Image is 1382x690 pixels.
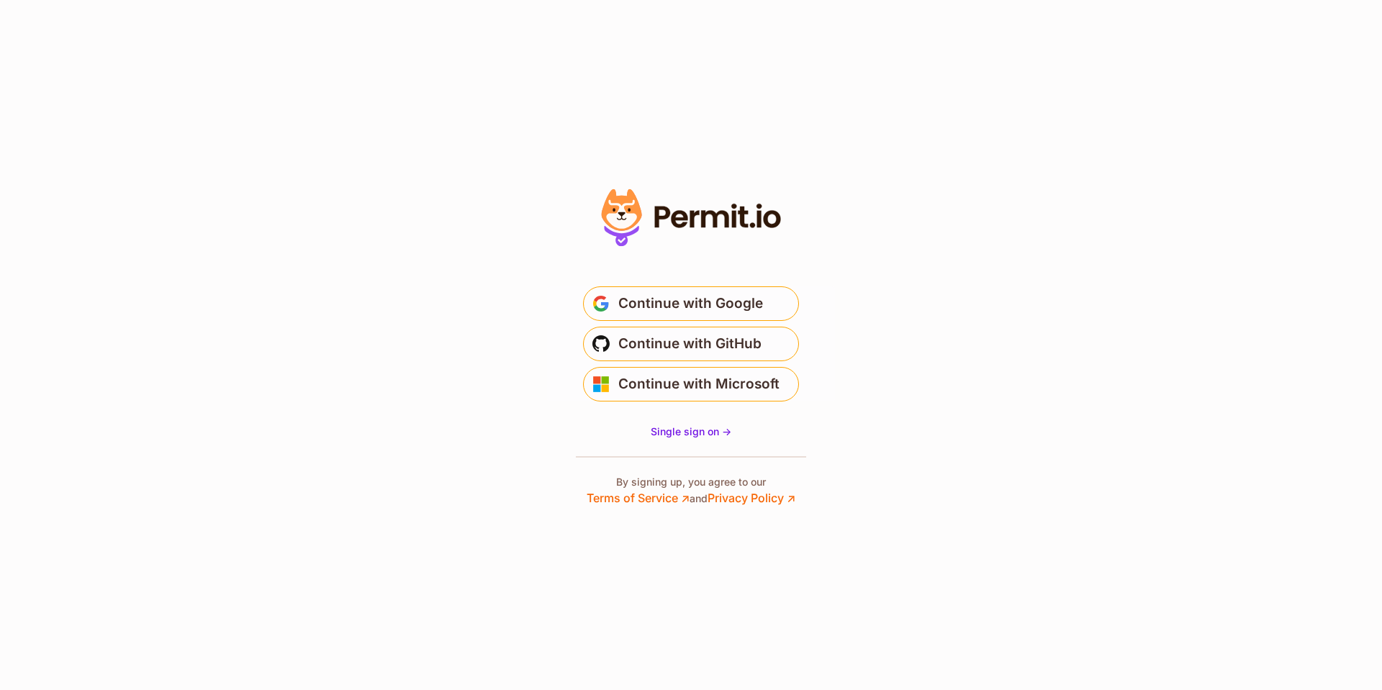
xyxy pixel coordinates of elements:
a: Single sign on -> [651,425,731,439]
a: Privacy Policy ↗ [708,491,795,505]
button: Continue with GitHub [583,327,799,361]
span: Continue with Microsoft [618,373,780,396]
span: Single sign on -> [651,425,731,437]
span: Continue with GitHub [618,332,762,355]
p: By signing up, you agree to our and [587,475,795,507]
button: Continue with Microsoft [583,367,799,401]
span: Continue with Google [618,292,763,315]
a: Terms of Service ↗ [587,491,690,505]
button: Continue with Google [583,286,799,321]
